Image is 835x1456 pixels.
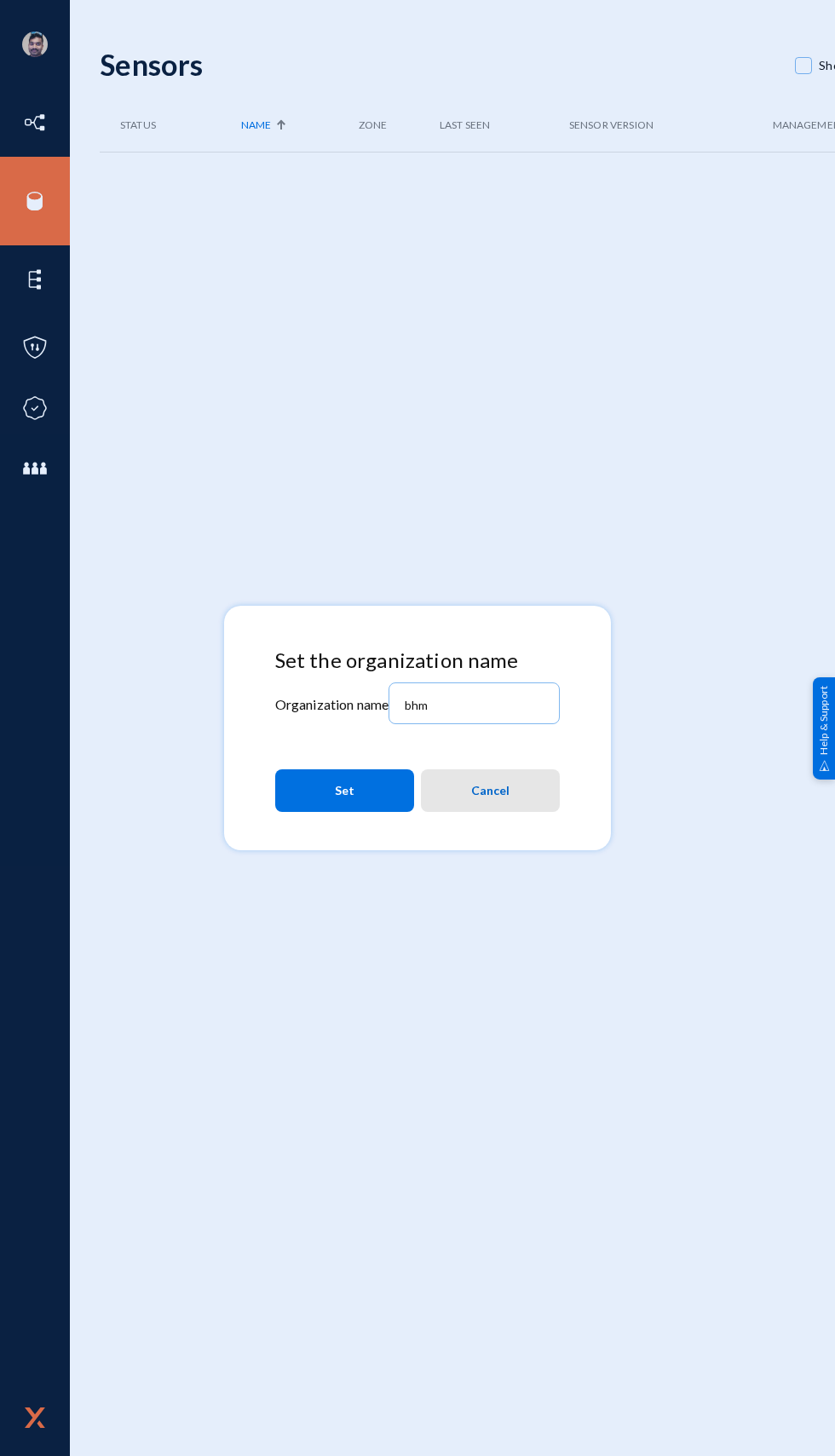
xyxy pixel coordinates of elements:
[275,648,561,673] h4: Set the organization name
[471,775,510,806] span: Cancel
[335,775,354,806] span: Set
[275,769,414,812] button: Set
[421,769,560,812] button: Cancel
[275,696,389,712] mat-label: Organization name
[405,698,551,713] input: Organization name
